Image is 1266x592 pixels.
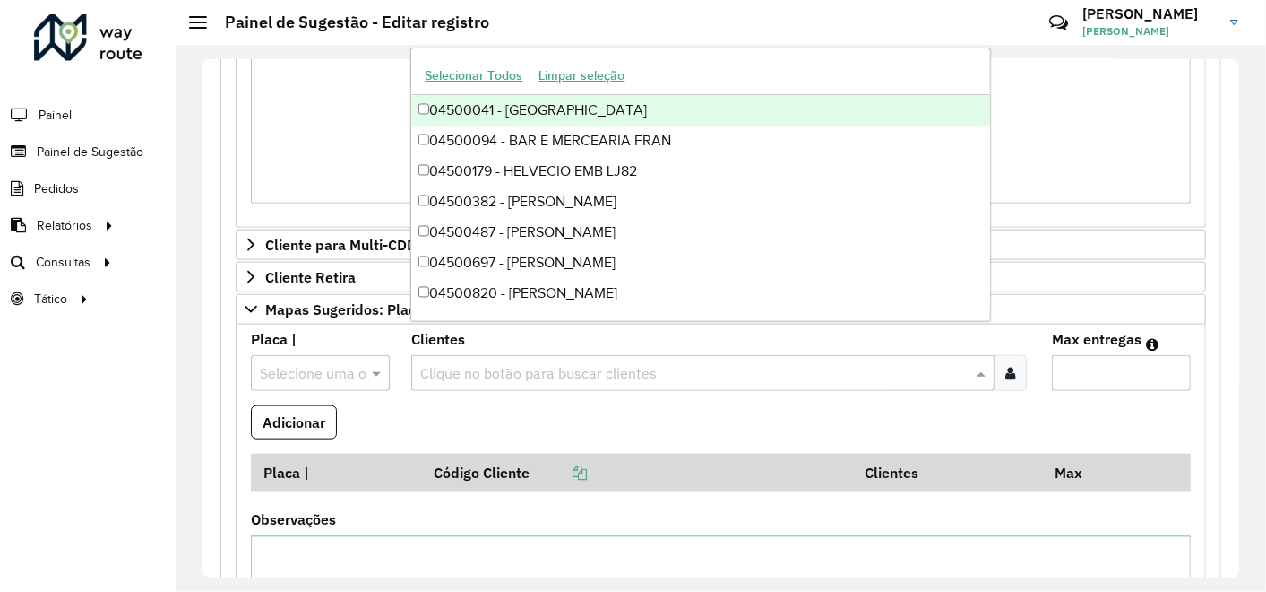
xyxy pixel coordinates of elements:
button: Limpar seleção [531,62,633,90]
font: Observações [251,510,336,528]
font: 04500382 - [PERSON_NAME] [429,194,616,209]
span: Relatórios [37,216,92,235]
font: Clientes [866,464,919,482]
ng-dropdown-panel: Lista de opções [410,48,991,321]
font: 04500487 - [PERSON_NAME] [429,224,616,239]
font: Clientes [411,330,465,348]
em: Máximo de clientes que serão colocados na mesma rota com os clientes informados [1146,337,1158,352]
span: [PERSON_NAME] [1082,23,1217,39]
font: 04500094 - BAR E MERCEARIA FRAN [429,133,671,148]
button: Selecionar Todos [418,62,531,90]
font: Max entregas [1052,330,1141,348]
span: Painel [39,106,72,125]
font: 04500041 - [GEOGRAPHIC_DATA] [429,102,647,118]
font: 04500820 - [PERSON_NAME] [429,285,617,300]
font: 04500697 - [PERSON_NAME] [429,255,616,270]
a: Copiar [530,464,587,482]
a: Cliente para Multi-CDD/Internalização [236,230,1206,260]
h2: Painel de Sugestão - Editar registro [207,13,489,32]
span: Pedidos [34,179,79,198]
span: Painel de Sugestão [37,143,143,161]
font: Código Cliente [434,464,530,482]
a: Mapas Sugeridos: Placa-Cliente [236,294,1206,325]
a: Contato Rápido [1039,4,1078,42]
button: Adicionar [251,405,337,440]
span: Consultas [36,253,90,272]
font: Placa | [251,330,297,348]
font: 04500179 - HELVECIO EMB LJ82 [429,163,637,178]
span: Mapas Sugeridos: Placa-Cliente [265,302,476,317]
span: Cliente para Multi-CDD/Internalização [265,238,518,252]
font: Max [1055,464,1083,482]
span: Tático [34,290,67,309]
font: Placa | [263,464,309,482]
a: Cliente Retira [236,262,1206,292]
span: Cliente Retira [265,270,356,284]
h3: [PERSON_NAME] [1082,5,1217,22]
